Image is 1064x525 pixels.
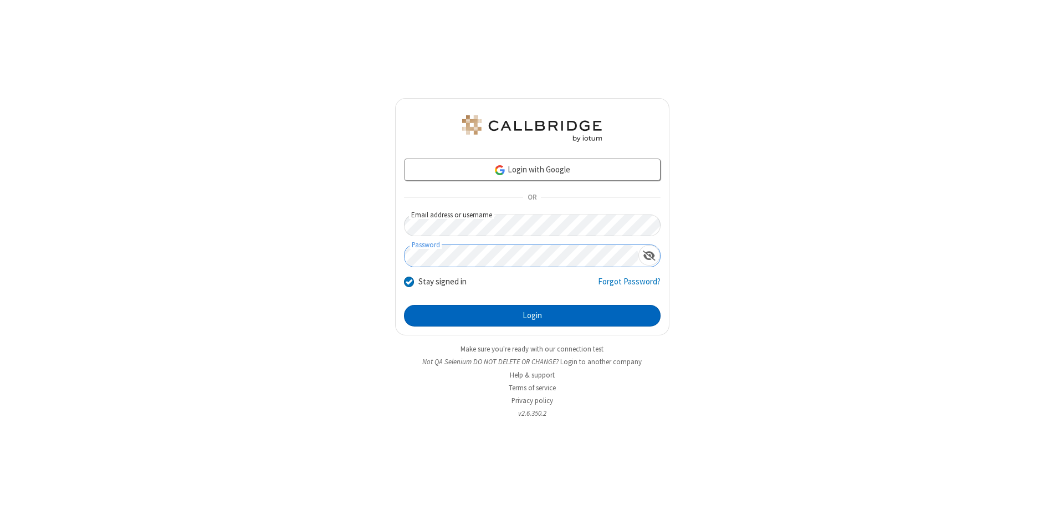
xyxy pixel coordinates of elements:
a: Make sure you're ready with our connection test [461,344,603,354]
img: google-icon.png [494,164,506,176]
iframe: Chat [1036,496,1056,517]
button: Login [404,305,661,327]
img: QA Selenium DO NOT DELETE OR CHANGE [460,115,604,142]
input: Email address or username [404,215,661,236]
a: Help & support [510,370,555,380]
a: Privacy policy [511,396,553,405]
a: Forgot Password? [598,276,661,297]
a: Terms of service [509,383,556,393]
label: Stay signed in [418,276,467,288]
button: Login to another company [560,356,642,367]
span: OR [523,190,541,206]
input: Password [405,245,638,267]
a: Login with Google [404,159,661,181]
div: Show password [638,245,660,266]
li: v2.6.350.2 [395,408,669,419]
li: Not QA Selenium DO NOT DELETE OR CHANGE? [395,356,669,367]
